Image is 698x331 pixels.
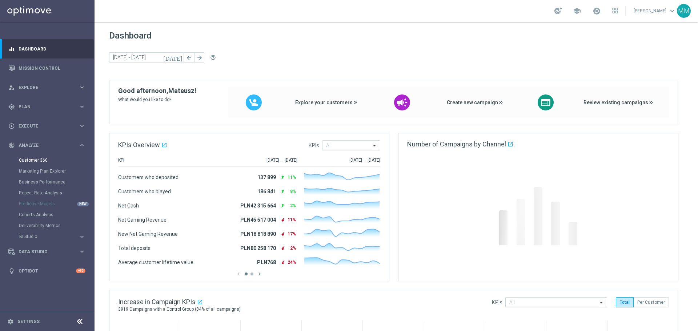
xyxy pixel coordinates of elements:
a: Cohorts Analysis [19,212,76,218]
i: gps_fixed [8,104,15,110]
i: keyboard_arrow_right [79,84,85,91]
span: Analyze [19,143,79,148]
div: Explore [8,84,79,91]
button: gps_fixed Plan keyboard_arrow_right [8,104,86,110]
i: keyboard_arrow_right [79,103,85,110]
div: Execute [8,123,79,129]
button: BI Studio keyboard_arrow_right [19,234,86,239]
span: Execute [19,124,79,128]
button: person_search Explore keyboard_arrow_right [8,85,86,90]
span: BI Studio [19,234,71,239]
div: Repeat Rate Analysis [19,187,94,198]
div: Analyze [8,142,79,149]
button: lightbulb Optibot +10 [8,268,86,274]
a: Deliverability Metrics [19,223,76,229]
div: Cohorts Analysis [19,209,94,220]
div: Deliverability Metrics [19,220,94,231]
div: Plan [8,104,79,110]
i: keyboard_arrow_right [79,248,85,255]
a: [PERSON_NAME]keyboard_arrow_down [633,5,677,16]
i: person_search [8,84,15,91]
a: Customer 360 [19,157,76,163]
i: keyboard_arrow_right [79,233,85,240]
a: Repeat Rate Analysis [19,190,76,196]
button: equalizer Dashboard [8,46,86,52]
a: Dashboard [19,39,85,58]
button: play_circle_outline Execute keyboard_arrow_right [8,123,86,129]
div: NEW [77,202,89,206]
button: Mission Control [8,65,86,71]
div: Customer 360 [19,155,94,166]
i: play_circle_outline [8,123,15,129]
i: settings [7,318,14,325]
div: MM [677,4,691,18]
div: Data Studio [8,249,79,255]
div: BI Studio [19,231,94,242]
a: Optibot [19,261,76,280]
span: Plan [19,105,79,109]
div: Business Performance [19,177,94,187]
button: track_changes Analyze keyboard_arrow_right [8,142,86,148]
div: Mission Control [8,58,85,78]
button: Data Studio keyboard_arrow_right [8,249,86,255]
span: school [573,7,581,15]
i: keyboard_arrow_right [79,142,85,149]
div: +10 [76,269,85,273]
div: BI Studio [19,234,79,239]
i: keyboard_arrow_right [79,122,85,129]
a: Settings [17,319,40,324]
div: Predictive Models [19,198,94,209]
a: Mission Control [19,58,85,78]
a: Marketing Plan Explorer [19,168,76,174]
a: Business Performance [19,179,76,185]
i: equalizer [8,46,15,52]
i: lightbulb [8,268,15,274]
span: keyboard_arrow_down [668,7,676,15]
div: Dashboard [8,39,85,58]
i: track_changes [8,142,15,149]
div: Marketing Plan Explorer [19,166,94,177]
div: Optibot [8,261,85,280]
span: Explore [19,85,79,90]
span: Data Studio [19,250,79,254]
